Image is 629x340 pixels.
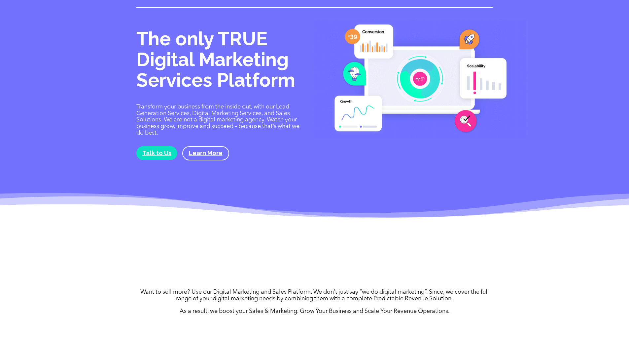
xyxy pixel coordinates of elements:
p: Transform your business from the inside out, with our Lead Generation Services, Digital Marketing... [136,104,305,137]
p: As a result, we boost your Sales & Marketing. Grow Your Business and Scale Your Revenue Operations. [136,308,493,315]
a: Learn More [182,146,229,160]
p: Want to sell more? Use our Digital Marketing and Sales Platform. We don’t just say “we do digital... [136,289,493,308]
img: Digital Marketing Services [314,19,526,139]
h1: The only TRUE Digital Marketing Services Platform [136,28,305,94]
a: Talk to Us [136,146,177,160]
